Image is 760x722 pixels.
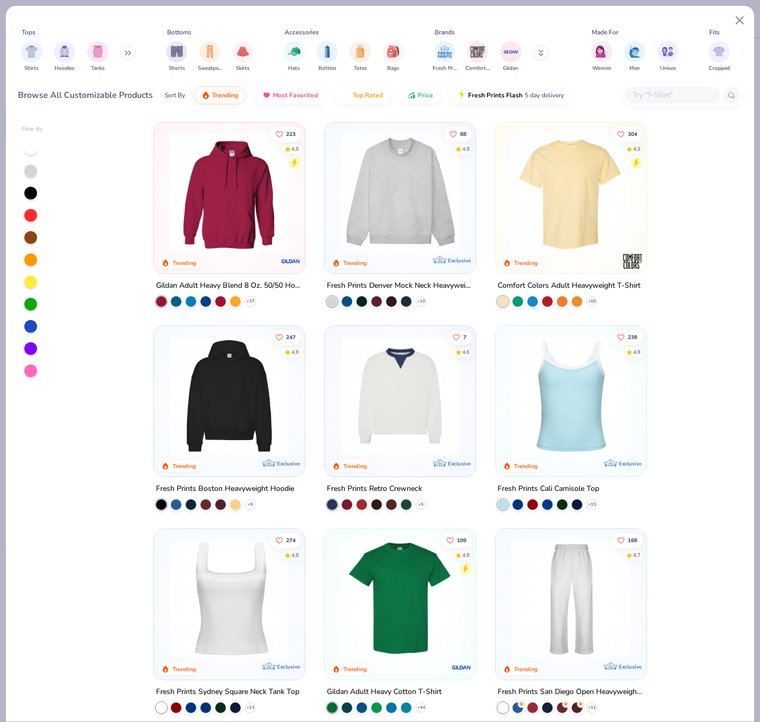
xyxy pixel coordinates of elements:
img: Men Image [629,45,640,58]
div: filter for Shorts [166,41,187,72]
button: Close [730,11,750,31]
img: Fresh Prints Image [437,44,453,60]
button: filter button [87,41,108,72]
span: Exclusive [448,460,471,467]
img: Unisex Image [662,45,674,58]
div: Fresh Prints San Diego Open Heavyweight Sweatpants [498,686,644,699]
div: Browse All Customizable Products [18,89,153,102]
img: 91acfc32-fd48-4d6b-bdad-a4c1a30ac3fc [164,336,294,455]
div: filter for Skirts [232,41,253,72]
button: Most Favorited [254,86,326,104]
span: Exclusive [619,663,642,670]
span: + 15 [588,501,596,508]
img: 94a2aa95-cd2b-4983-969b-ecd512716e9a [164,540,294,659]
img: Sweatpants Image [204,45,216,58]
span: 7 [463,334,466,340]
span: + 44 [417,705,425,711]
span: Shorts [169,65,185,72]
span: Comfort Colors [465,65,490,72]
span: Women [592,65,611,72]
div: Tops [22,28,35,37]
span: Men [629,65,640,72]
button: Like [447,330,472,344]
div: 4.6 [462,348,470,356]
button: Top Rated [334,86,391,104]
div: filter for Totes [350,41,371,72]
button: filter button [383,41,404,72]
div: Fresh Prints Boston Heavyweight Hoodie [156,482,294,496]
span: Totes [354,65,367,72]
img: Gildan Image [503,44,519,60]
div: Brands [435,28,455,37]
span: + 13 [246,705,254,711]
img: a25d9891-da96-49f3-a35e-76288174bf3a [506,336,636,455]
span: + 60 [588,298,596,305]
button: Like [270,533,301,547]
div: Filter By [22,125,43,133]
img: df5250ff-6f61-4206-a12c-24931b20f13c [506,540,636,659]
span: Cropped [709,65,730,72]
img: 029b8af0-80e6-406f-9fdc-fdf898547912 [506,133,636,252]
button: filter button [709,41,730,72]
div: filter for Gildan [500,41,521,72]
button: Fresh Prints Flash5 day delivery [450,86,572,104]
img: 3abb6cdb-110e-4e18-92a0-dbcd4e53f056 [335,336,465,455]
img: trending.gif [202,91,210,99]
div: filter for Fresh Prints [433,41,457,72]
span: + 37 [246,298,254,305]
span: Trending [212,91,238,99]
button: Like [444,126,472,141]
div: Accessories [285,28,319,37]
span: + 11 [588,705,596,711]
input: Try "T-Shirt" [631,89,713,101]
img: Tanks Image [92,45,104,58]
img: db319196-8705-402d-8b46-62aaa07ed94f [335,540,465,659]
span: 88 [460,131,466,136]
button: Trending [194,86,246,104]
button: filter button [624,41,645,72]
div: 4.8 [633,348,640,356]
img: Bags Image [387,45,399,58]
img: Shorts Image [171,45,183,58]
div: 4.8 [291,348,299,356]
span: Hoodies [54,65,75,72]
img: 01756b78-01f6-4cc6-8d8a-3c30c1a0c8ac [164,133,294,252]
div: Sort By [164,90,185,100]
img: Gildan logo [280,251,301,272]
img: flash.gif [457,91,466,99]
div: 4.8 [462,145,470,153]
span: Tanks [91,65,105,72]
button: Price [399,86,441,104]
button: filter button [198,41,222,72]
img: Women Image [596,45,608,58]
span: Fresh Prints Flash [468,91,523,99]
span: Exclusive [277,663,300,670]
img: f5d85501-0dbb-4ee4-b115-c08fa3845d83 [335,133,465,252]
button: filter button [54,41,75,72]
span: Most Favorited [273,91,318,99]
button: Like [441,533,472,547]
div: filter for Hoodies [54,41,75,72]
button: Like [612,533,643,547]
span: Hats [288,65,300,72]
img: Hoodies Image [59,45,70,58]
img: Shirts Image [25,45,38,58]
div: filter for Men [624,41,645,72]
button: filter button [657,41,679,72]
div: Gildan Adult Heavy Blend 8 Oz. 50/50 Hooded Sweatshirt [156,279,303,293]
span: Gildan [503,65,518,72]
div: 4.7 [633,551,640,559]
div: 4.8 [291,145,299,153]
div: filter for Women [591,41,612,72]
button: filter button [465,41,490,72]
div: 4.9 [633,145,640,153]
img: Comfort Colors logo [622,251,643,272]
div: 4.8 [291,551,299,559]
button: Like [612,126,643,141]
span: Fresh Prints [433,65,457,72]
div: Gildan Adult Heavy Cotton T-Shirt [327,686,442,699]
button: filter button [317,41,338,72]
div: filter for Bags [383,41,404,72]
span: Price [418,91,433,99]
div: Made For [592,28,618,37]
